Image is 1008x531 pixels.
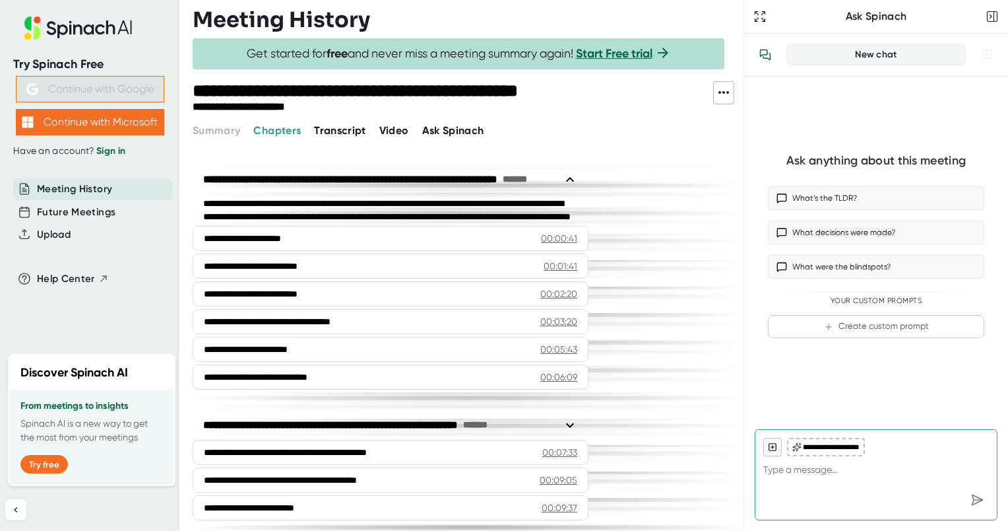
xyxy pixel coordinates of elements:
[768,297,984,306] div: Your Custom Prompts
[193,124,240,137] span: Summary
[253,123,301,139] button: Chapters
[542,446,577,459] div: 00:07:33
[193,7,370,32] h3: Meeting History
[768,315,984,338] button: Create custom prompt
[422,124,484,137] span: Ask Spinach
[314,124,366,137] span: Transcript
[768,255,984,279] button: What were the blindspots?
[314,123,366,139] button: Transcript
[541,232,577,245] div: 00:00:41
[544,260,577,273] div: 00:01:41
[379,124,409,137] span: Video
[13,57,166,72] div: Try Spinach Free
[540,343,577,356] div: 00:05:43
[327,46,348,61] b: free
[540,287,577,301] div: 00:02:20
[16,76,164,102] button: Continue with Google
[768,186,984,210] button: What’s the TLDR?
[540,315,577,328] div: 00:03:20
[37,227,71,242] button: Upload
[786,153,966,168] div: Ask anything about this meeting
[37,205,115,220] button: Future Meetings
[26,83,38,95] img: Aehbyd4JwY73AAAAAElFTkSuQmCC
[379,123,409,139] button: Video
[96,145,125,157] a: Sign in
[542,501,577,514] div: 00:09:37
[422,123,484,139] button: Ask Spinach
[795,49,957,61] div: New chat
[20,364,128,382] h2: Discover Spinach AI
[752,42,778,68] button: View conversation history
[20,417,163,444] p: Spinach AI is a new way to get the most from your meetings
[37,271,95,287] span: Help Center
[540,474,577,487] div: 00:09:05
[13,145,166,157] div: Have an account?
[16,109,164,135] button: Continue with Microsoft
[20,401,163,411] h3: From meetings to insights
[769,10,983,23] div: Ask Spinach
[983,7,1001,26] button: Close conversation sidebar
[965,488,989,512] div: Send message
[193,123,240,139] button: Summary
[247,46,671,61] span: Get started for and never miss a meeting summary again!
[768,221,984,244] button: What decisions were made?
[576,46,652,61] a: Start Free trial
[37,182,112,197] button: Meeting History
[20,455,68,474] button: Try free
[253,124,301,137] span: Chapters
[5,499,26,520] button: Collapse sidebar
[751,7,769,26] button: Expand to Ask Spinach page
[540,371,577,384] div: 00:06:09
[37,271,109,287] button: Help Center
